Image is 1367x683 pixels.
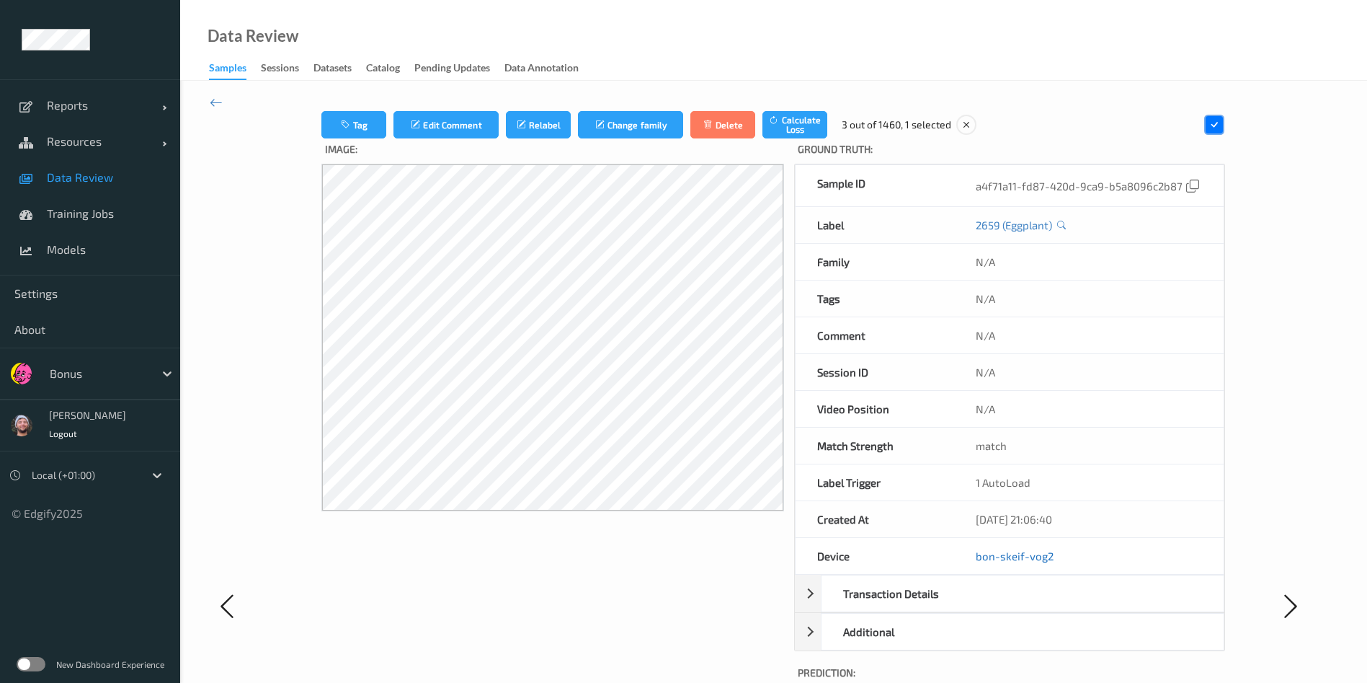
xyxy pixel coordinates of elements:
div: Video Position [796,391,954,427]
div: 3 out of 1460, 1 selected [842,114,978,136]
div: Catalog [366,61,400,79]
div: Device [796,538,954,574]
div: match [954,428,1224,464]
div: N/A [954,317,1224,353]
button: Change family [578,111,683,138]
a: 2659 (Eggplant) [976,218,1052,232]
a: Sessions [261,58,313,79]
button: Edit Comment [393,111,499,138]
div: Sample ID [796,165,954,206]
div: Tags [796,281,954,317]
div: Family [796,244,954,280]
div: Label Trigger [796,464,954,501]
a: Datasets [313,58,366,79]
div: Sessions [261,61,299,79]
div: N/A [954,244,1224,280]
div: a4f71a11-fd87-420d-9ca9-b5a8096c2b87 [976,176,1202,195]
div: Match Strength [796,428,954,464]
div: N/A [954,391,1224,427]
label: Image: [321,138,784,164]
a: bon-skeif-vog2 [976,550,1054,563]
a: Samples [209,58,261,80]
div: Pending Updates [414,61,490,79]
a: Catalog [366,58,414,79]
div: Transaction Details [795,575,1224,612]
div: N/A [954,354,1224,390]
div: Datasets [313,61,352,79]
button: Tag [321,111,386,138]
div: N/A [954,281,1224,317]
a: Data Annotation [504,58,593,79]
div: Data Review [208,29,298,43]
div: Transaction Details [821,576,971,612]
a: Pending Updates [414,58,504,79]
div: [DATE] 21:06:40 [954,501,1224,537]
button: Relabel [506,111,571,138]
div: Comment [796,317,954,353]
div: Label [796,207,954,243]
div: Data Annotation [504,61,579,79]
div: 1 AutoLoad [954,464,1224,501]
button: Calculate Loss [762,111,827,138]
div: Additional [795,613,1224,651]
div: Samples [209,61,246,80]
button: Delete [690,111,755,138]
div: Created At [796,501,954,537]
label: Ground Truth : [794,138,1225,164]
div: Additional [821,614,971,650]
div: Session ID [796,354,954,390]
